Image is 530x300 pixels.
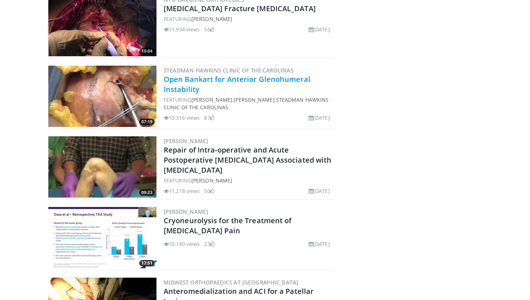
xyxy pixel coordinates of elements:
[164,26,200,33] li: 11,934 views
[164,177,333,184] div: FEATURING
[48,207,156,268] a: 17:51
[164,187,200,195] li: 11,218 views
[164,74,310,94] a: Open Bankart for Anterior Glenohumeral Instability
[164,240,200,248] li: 10,180 views
[204,114,214,122] li: 87
[164,279,298,286] a: Midwest Orthopaedics at [GEOGRAPHIC_DATA]
[164,208,208,215] a: [PERSON_NAME]
[139,119,155,125] span: 07:19
[309,240,330,248] li: [DATE]
[191,16,232,22] a: [PERSON_NAME]
[164,67,293,74] a: Steadman Hawkins Clinic of the Carolinas
[204,187,214,195] li: 50
[164,137,208,145] a: [PERSON_NAME]
[139,48,155,54] span: 10:04
[48,66,156,127] img: 3bb7a602-1a7e-4369-abda-b009da6dfb3b.300x170_q85_crop-smart_upscale.jpg
[164,216,292,235] a: Cryoneurolysis for the Treatment of [MEDICAL_DATA] Pain
[234,96,274,103] a: [PERSON_NAME]
[204,240,214,248] li: 23
[309,187,330,195] li: [DATE]
[191,177,232,184] a: [PERSON_NAME]
[48,136,156,198] a: 09:23
[309,26,330,33] li: [DATE]
[164,114,200,122] li: 10,316 views
[48,66,156,127] a: 07:19
[139,260,155,266] span: 17:51
[164,145,331,175] a: Repair of Intra-operative and Acute Postoperative [MEDICAL_DATA] Associated with [MEDICAL_DATA]
[48,207,156,268] img: fd2e8685-8138-4463-a531-eee9ee08d896.300x170_q85_crop-smart_upscale.jpg
[204,26,214,33] li: 56
[164,96,333,111] div: FEATURING , ,
[309,114,330,122] li: [DATE]
[164,4,316,13] a: [MEDICAL_DATA] Fracture [MEDICAL_DATA]
[139,189,155,196] span: 09:23
[191,96,232,103] a: [PERSON_NAME]
[164,15,333,23] div: FEATURING
[164,96,328,111] a: Steadman Hawkins Clinic of the Carolinas
[48,136,156,198] img: 150145_0000_1.png.300x170_q85_crop-smart_upscale.jpg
